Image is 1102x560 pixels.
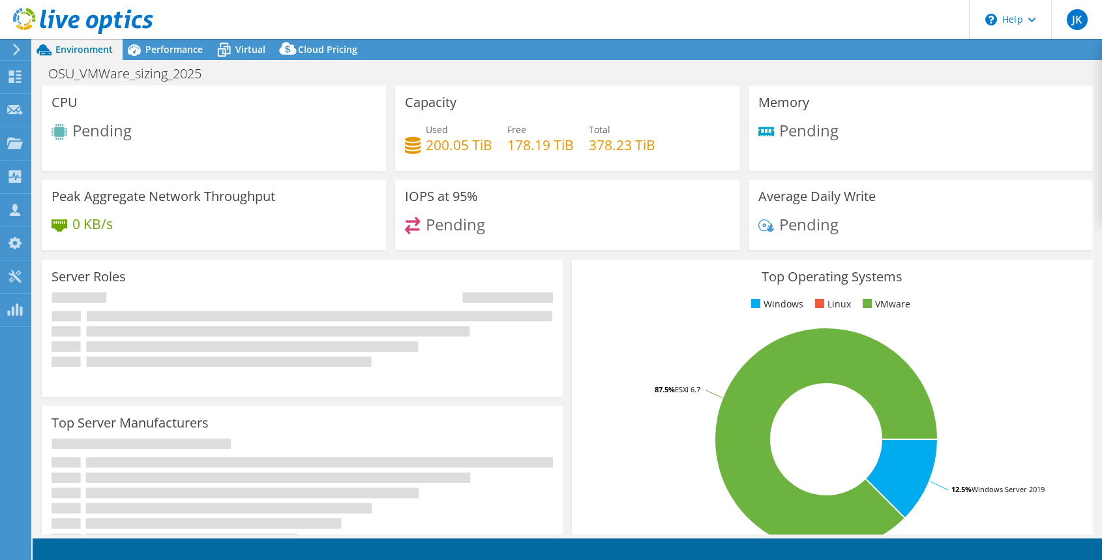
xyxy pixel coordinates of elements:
[589,123,610,136] span: Total
[42,67,222,81] h1: OSU_VMWare_sizing_2025
[72,119,132,141] span: Pending
[52,270,126,284] h3: Server Roles
[55,43,113,55] span: Environment
[758,189,876,204] h3: Average Daily Write
[507,138,574,152] h4: 178.19 TiB
[985,14,997,25] svg: \n
[812,297,851,311] li: Linux
[779,119,839,140] span: Pending
[426,138,492,152] h4: 200.05 TiB
[859,297,910,311] li: VMware
[72,217,113,231] h4: 0 KB/s
[52,416,209,430] h3: Top Server Manufacturers
[405,189,478,204] h3: IOPS at 95%
[426,213,485,234] span: Pending
[52,95,78,110] h3: CPU
[675,384,700,394] tspan: ESXi 6.7
[748,297,803,311] li: Windows
[951,484,972,494] tspan: 12.5%
[972,484,1045,494] tspan: Windows Server 2019
[145,43,203,55] span: Performance
[655,384,675,394] tspan: 87.5%
[779,213,839,234] span: Pending
[1067,9,1088,30] span: JK
[426,123,448,136] span: Used
[405,95,456,110] h3: Capacity
[758,95,809,110] h3: Memory
[235,43,265,55] span: Virtual
[507,123,526,136] span: Free
[52,189,275,204] h3: Peak Aggregate Network Throughput
[582,270,1083,284] h3: Top Operating Systems
[589,138,655,152] h4: 378.23 TiB
[298,43,357,55] span: Cloud Pricing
